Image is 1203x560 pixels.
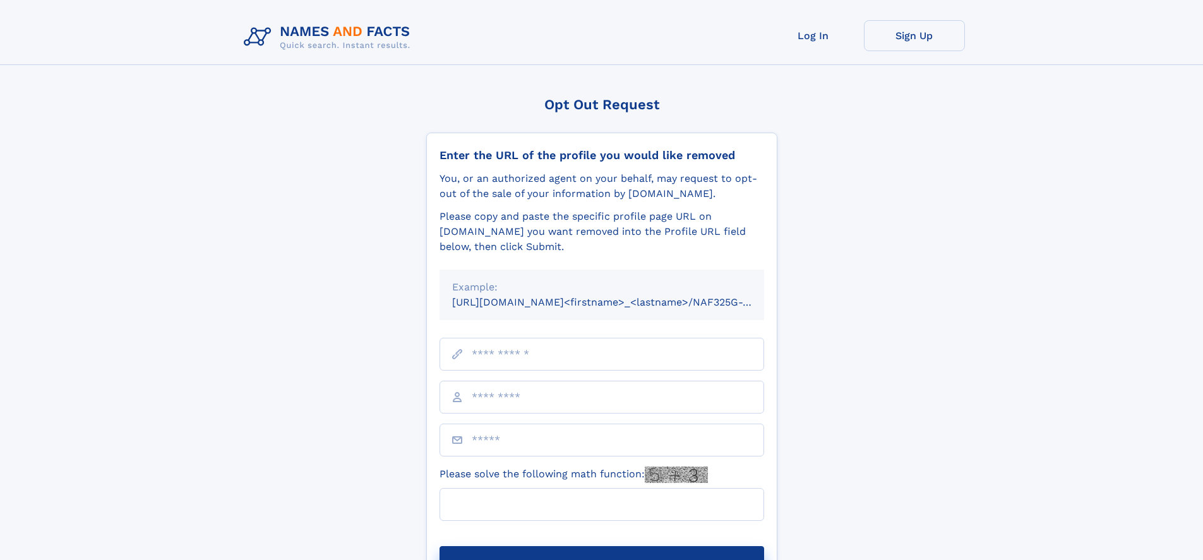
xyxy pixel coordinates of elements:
[440,209,764,254] div: Please copy and paste the specific profile page URL on [DOMAIN_NAME] you want removed into the Pr...
[239,20,421,54] img: Logo Names and Facts
[452,296,788,308] small: [URL][DOMAIN_NAME]<firstname>_<lastname>/NAF325G-xxxxxxxx
[440,467,708,483] label: Please solve the following math function:
[864,20,965,51] a: Sign Up
[763,20,864,51] a: Log In
[440,148,764,162] div: Enter the URL of the profile you would like removed
[452,280,751,295] div: Example:
[440,171,764,201] div: You, or an authorized agent on your behalf, may request to opt-out of the sale of your informatio...
[426,97,777,112] div: Opt Out Request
